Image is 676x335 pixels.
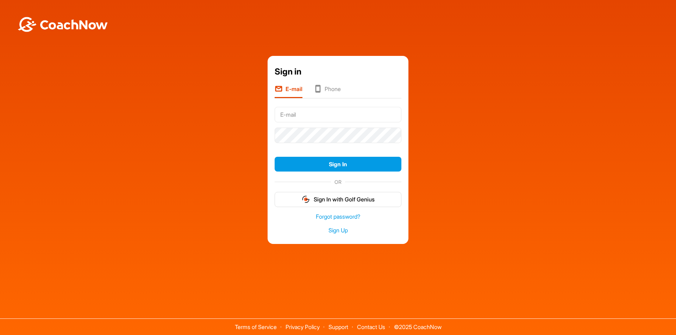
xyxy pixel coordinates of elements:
[357,323,385,330] a: Contact Us
[286,323,320,330] a: Privacy Policy
[331,178,345,186] span: OR
[314,85,341,98] li: Phone
[328,323,348,330] a: Support
[17,17,108,32] img: BwLJSsUCoWCh5upNqxVrqldRgqLPVwmV24tXu5FoVAoFEpwwqQ3VIfuoInZCoVCoTD4vwADAC3ZFMkVEQFDAAAAAElFTkSuQmCC
[275,192,401,207] button: Sign In with Golf Genius
[275,65,401,78] div: Sign in
[275,107,401,122] input: E-mail
[301,195,310,204] img: gg_logo
[235,323,277,330] a: Terms of Service
[275,157,401,172] button: Sign In
[275,226,401,234] a: Sign Up
[390,319,445,330] span: © 2025 CoachNow
[275,213,401,221] a: Forgot password?
[275,85,302,98] li: E-mail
